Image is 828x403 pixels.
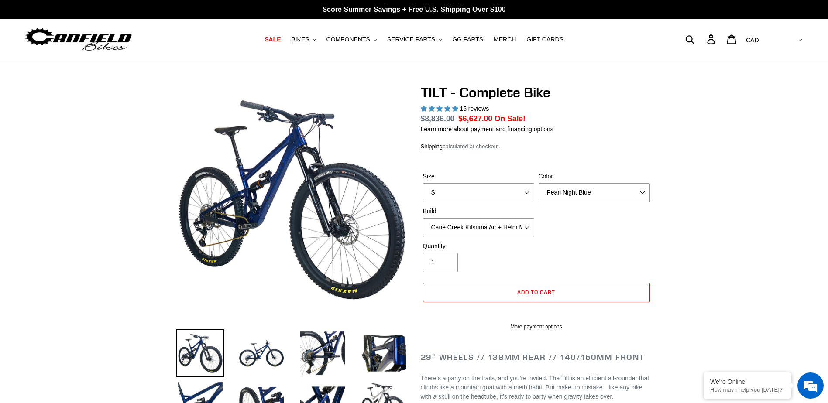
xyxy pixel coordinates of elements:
[423,283,650,302] button: Add to cart
[360,329,408,377] img: Load image into Gallery viewer, TILT - Complete Bike
[383,34,446,45] button: SERVICE PARTS
[458,114,492,123] span: $6,627.00
[322,34,381,45] button: COMPONENTS
[176,329,224,377] img: Load image into Gallery viewer, TILT - Complete Bike
[710,386,784,393] p: How may I help you today?
[421,374,652,401] p: There’s a party on the trails, and you’re invited. The Tilt is an efficient all-rounder that clim...
[421,143,443,150] a: Shipping
[710,378,784,385] div: We're Online!
[460,105,489,112] span: 15 reviews
[421,142,652,151] div: calculated at checkout.
[265,36,281,43] span: SALE
[423,207,534,216] label: Build
[421,114,455,123] s: $8,836.00
[260,34,285,45] a: SALE
[452,36,483,43] span: GG PARTS
[489,34,520,45] a: MERCH
[421,352,652,362] h2: 29" Wheels // 138mm Rear // 140/150mm Front
[237,329,285,377] img: Load image into Gallery viewer, TILT - Complete Bike
[326,36,370,43] span: COMPONENTS
[387,36,435,43] span: SERVICE PARTS
[539,172,650,181] label: Color
[423,323,650,331] a: More payment options
[494,36,516,43] span: MERCH
[423,242,534,251] label: Quantity
[299,329,347,377] img: Load image into Gallery viewer, TILT - Complete Bike
[690,30,712,49] input: Search
[448,34,488,45] a: GG PARTS
[421,105,460,112] span: 5.00 stars
[421,126,553,133] a: Learn more about payment and financing options
[287,34,320,45] button: BIKES
[522,34,568,45] a: GIFT CARDS
[291,36,309,43] span: BIKES
[421,84,652,101] h1: TILT - Complete Bike
[24,26,133,53] img: Canfield Bikes
[517,289,555,295] span: Add to cart
[526,36,563,43] span: GIFT CARDS
[495,113,526,124] span: On Sale!
[423,172,534,181] label: Size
